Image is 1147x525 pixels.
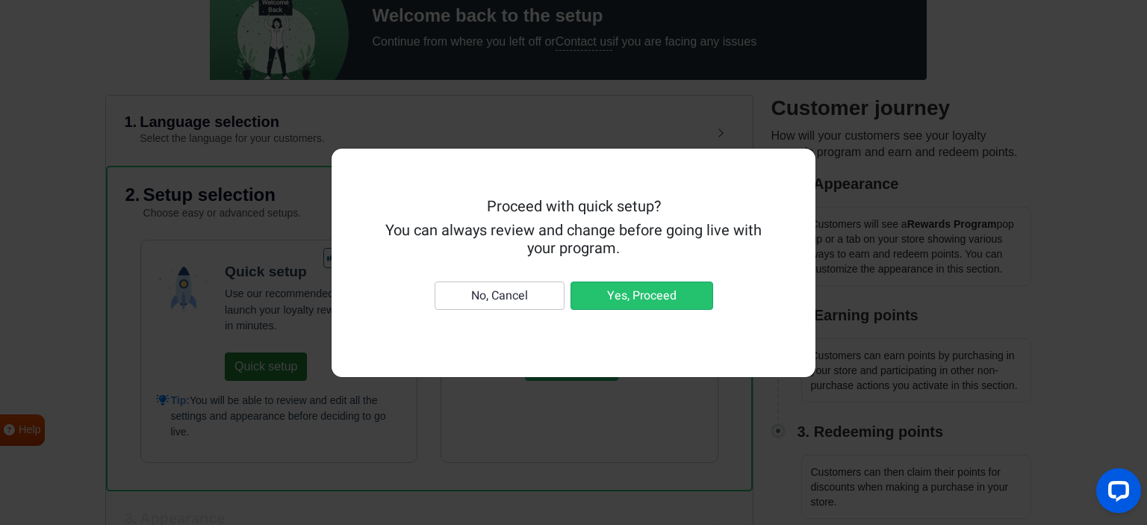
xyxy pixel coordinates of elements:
iframe: LiveChat chat widget [1084,462,1147,525]
button: Yes, Proceed [571,282,713,310]
h5: Proceed with quick setup? [381,198,766,216]
button: No, Cancel [435,282,565,310]
h5: You can always review and change before going live with your program. [381,222,766,258]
